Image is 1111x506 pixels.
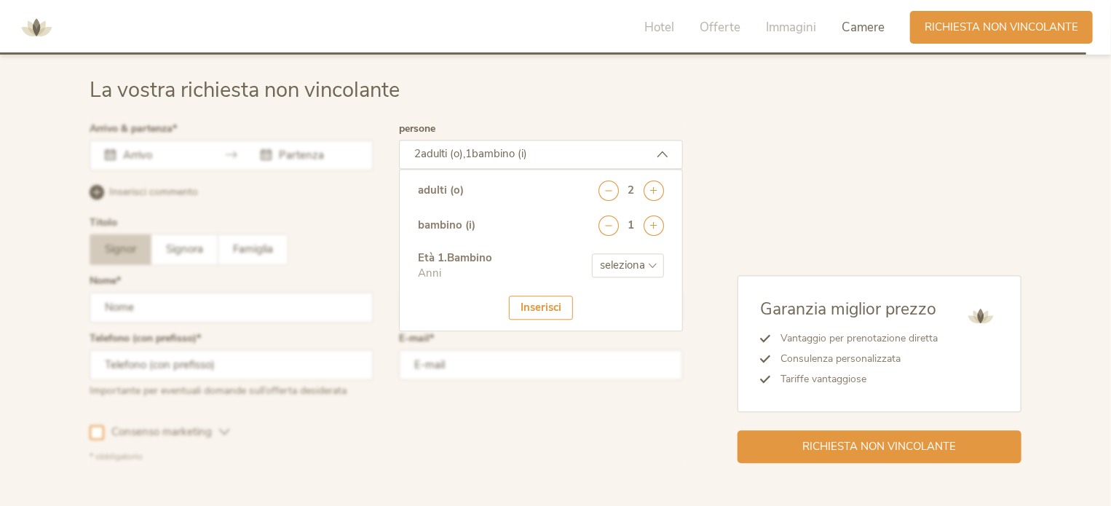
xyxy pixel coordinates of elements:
[15,22,58,32] a: AMONTI & LUNARIS Wellnessresort
[644,19,674,36] span: Hotel
[90,76,400,104] span: La vostra richiesta non vincolante
[770,369,938,390] li: Tariffe vantaggiose
[418,183,464,198] div: adulti (o)
[418,266,492,281] div: Anni
[925,20,1078,35] span: Richiesta non vincolante
[628,218,635,233] div: 1
[628,183,635,198] div: 2
[766,19,816,36] span: Immagini
[962,298,999,334] img: AMONTI & LUNARIS Wellnessresort
[418,218,475,233] div: bambino (i)
[465,146,472,161] span: 1
[842,19,885,36] span: Camere
[700,19,740,36] span: Offerte
[803,439,957,454] span: Richiesta non vincolante
[15,6,58,50] img: AMONTI & LUNARIS Wellnessresort
[414,146,421,161] span: 2
[421,146,465,161] span: adulti (o),
[472,146,527,161] span: bambino (i)
[399,124,435,134] label: persone
[509,296,573,320] div: Inserisci
[770,349,938,369] li: Consulenza personalizzata
[770,328,938,349] li: Vantaggio per prenotazione diretta
[418,250,492,266] div: Età 1 . Bambino
[760,298,936,320] span: Garanzia miglior prezzo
